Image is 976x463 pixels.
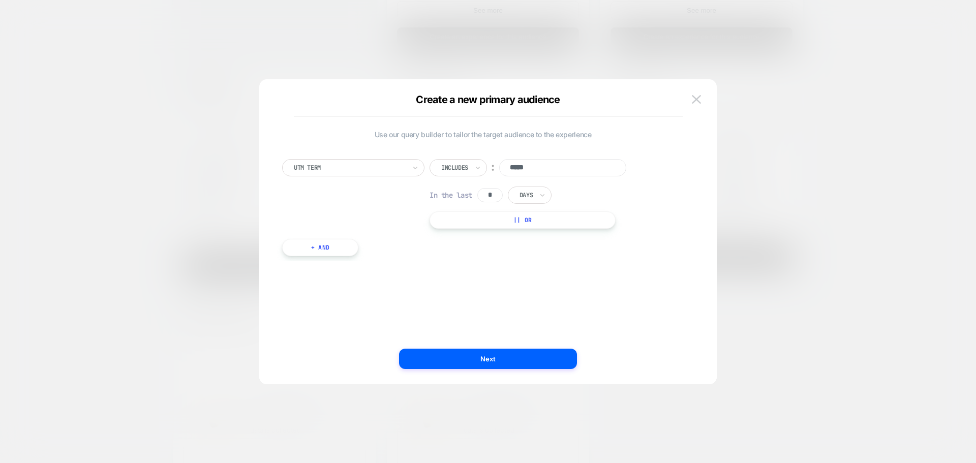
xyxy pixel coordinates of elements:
[692,95,701,104] img: close
[430,191,472,200] span: In the last
[430,211,616,229] button: || Or
[282,239,358,256] button: + And
[488,161,498,174] div: ︰
[282,130,684,139] span: Use our query builder to tailor the target audience to the experience
[399,349,577,369] button: Next
[294,94,683,106] div: Create a new primary audience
